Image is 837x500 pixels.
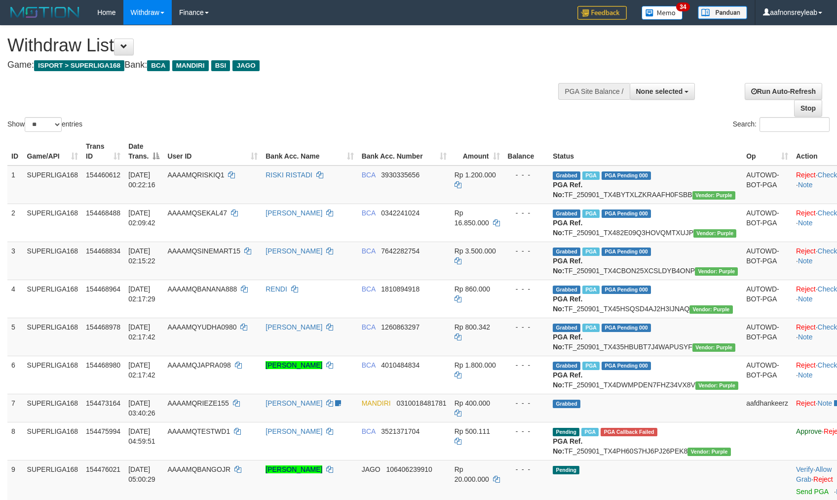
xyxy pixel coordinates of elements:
[798,219,813,227] a: Note
[760,117,830,132] input: Search:
[455,247,496,255] span: Rp 3.500.000
[698,6,747,19] img: panduan.png
[128,209,155,227] span: [DATE] 02:09:42
[262,137,357,166] th: Bank Acc. Name: activate to sort column ascending
[582,324,600,332] span: Marked by aafchoeunmanni
[642,6,683,20] img: Button%20Memo.svg
[86,427,120,435] span: 154475994
[695,267,738,276] span: Vendor URL: https://trx4.1velocity.biz
[362,209,376,217] span: BCA
[23,394,82,422] td: SUPERLIGA168
[553,257,582,275] b: PGA Ref. No:
[508,398,545,408] div: - - -
[128,285,155,303] span: [DATE] 02:17:29
[636,87,683,95] span: None selected
[362,285,376,293] span: BCA
[553,333,582,351] b: PGA Ref. No:
[86,171,120,179] span: 154460612
[7,117,82,132] label: Show entries
[687,448,730,456] span: Vendor URL: https://trx4.1velocity.biz
[7,137,23,166] th: ID
[211,60,230,71] span: BSI
[82,137,124,166] th: Trans ID: activate to sort column ascending
[796,465,832,483] a: Allow Grab
[381,427,419,435] span: Copy 3521371704 to clipboard
[558,83,629,100] div: PGA Site Balance /
[362,171,376,179] span: BCA
[553,248,580,256] span: Grabbed
[695,381,738,390] span: Vendor URL: https://trx4.1velocity.biz
[549,422,742,460] td: TF_250901_TX4PH60S7HJ6PJ26PEK8
[508,322,545,332] div: - - -
[167,399,229,407] span: AAAAMQRIEZE155
[577,6,627,20] img: Feedback.jpg
[813,475,833,483] a: Reject
[362,323,376,331] span: BCA
[742,166,792,204] td: AUTOWD-BOT-PGA
[362,427,376,435] span: BCA
[553,362,580,370] span: Grabbed
[796,361,816,369] a: Reject
[86,399,120,407] span: 154473164
[86,323,120,331] span: 154468978
[549,204,742,242] td: TF_250901_TX482E09Q3HOVQMTXUJP
[381,209,419,217] span: Copy 0342241024 to clipboard
[602,248,651,256] span: PGA Pending
[451,137,504,166] th: Amount: activate to sort column ascending
[553,286,580,294] span: Grabbed
[23,422,82,460] td: SUPERLIGA168
[128,427,155,445] span: [DATE] 04:59:51
[630,83,695,100] button: None selected
[455,361,496,369] span: Rp 1.800.000
[796,465,813,473] a: Verify
[358,137,451,166] th: Bank Acc. Number: activate to sort column ascending
[86,361,120,369] span: 154468980
[796,209,816,217] a: Reject
[508,170,545,180] div: - - -
[549,318,742,356] td: TF_250901_TX435HBUBT7J4WAPUSYF
[7,60,548,70] h4: Game: Bank:
[86,285,120,293] span: 154468964
[553,466,579,474] span: Pending
[796,171,816,179] a: Reject
[455,285,490,293] span: Rp 860.000
[602,209,651,218] span: PGA Pending
[796,488,828,496] a: Send PGA
[798,295,813,303] a: Note
[733,117,830,132] label: Search:
[798,371,813,379] a: Note
[508,284,545,294] div: - - -
[7,36,548,55] h1: Withdraw List
[386,465,432,473] span: Copy 106406239910 to clipboard
[23,137,82,166] th: Game/API: activate to sort column ascending
[163,137,262,166] th: User ID: activate to sort column ascending
[172,60,209,71] span: MANDIRI
[508,246,545,256] div: - - -
[602,324,651,332] span: PGA Pending
[362,465,380,473] span: JAGO
[23,280,82,318] td: SUPERLIGA168
[689,305,732,314] span: Vendor URL: https://trx4.1velocity.biz
[508,360,545,370] div: - - -
[455,171,496,179] span: Rp 1.200.000
[381,361,419,369] span: Copy 4010484834 to clipboard
[266,285,287,293] a: RENDI
[553,400,580,408] span: Grabbed
[818,399,833,407] a: Note
[7,318,23,356] td: 5
[794,100,822,117] a: Stop
[582,248,600,256] span: Marked by aafnonsreyleab
[128,399,155,417] span: [DATE] 03:40:26
[742,242,792,280] td: AUTOWD-BOT-PGA
[582,362,600,370] span: Marked by aafchoeunmanni
[124,137,163,166] th: Date Trans.: activate to sort column descending
[23,356,82,394] td: SUPERLIGA168
[796,247,816,255] a: Reject
[796,465,832,483] span: ·
[602,286,651,294] span: PGA Pending
[7,204,23,242] td: 2
[504,137,549,166] th: Balance
[581,428,599,436] span: Marked by aafmaleo
[7,166,23,204] td: 1
[508,464,545,474] div: - - -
